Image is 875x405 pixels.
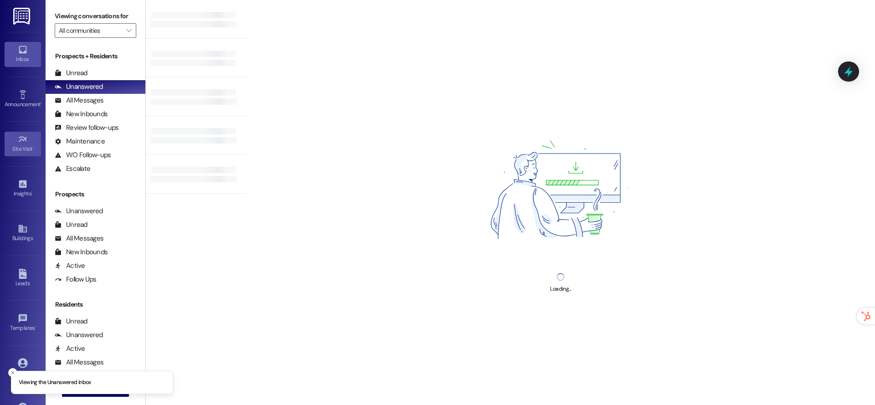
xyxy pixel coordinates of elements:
[55,96,103,105] div: All Messages
[5,132,41,156] a: Site Visit •
[5,176,41,201] a: Insights •
[46,300,145,309] div: Residents
[5,266,41,291] a: Leads
[41,100,42,106] span: •
[46,51,145,61] div: Prospects + Residents
[33,144,34,151] span: •
[55,344,85,354] div: Active
[55,150,111,160] div: WO Follow-ups
[55,82,103,92] div: Unanswered
[550,284,571,294] div: Loading...
[55,330,103,340] div: Unanswered
[46,190,145,199] div: Prospects
[55,164,90,174] div: Escalate
[55,123,118,133] div: Review follow-ups
[55,206,103,216] div: Unanswered
[5,311,41,335] a: Templates •
[55,261,85,271] div: Active
[55,247,108,257] div: New Inbounds
[8,368,17,377] button: Close toast
[55,68,87,78] div: Unread
[55,358,103,367] div: All Messages
[55,234,103,243] div: All Messages
[5,42,41,67] a: Inbox
[59,23,122,38] input: All communities
[19,379,91,387] p: Viewing the Unanswered inbox
[55,9,136,23] label: Viewing conversations for
[5,355,41,380] a: Account
[35,323,36,330] span: •
[55,109,108,119] div: New Inbounds
[55,137,105,146] div: Maintenance
[31,189,33,195] span: •
[55,275,97,284] div: Follow Ups
[5,221,41,246] a: Buildings
[13,8,32,25] img: ResiDesk Logo
[55,220,87,230] div: Unread
[55,317,87,326] div: Unread
[126,27,131,34] i: 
